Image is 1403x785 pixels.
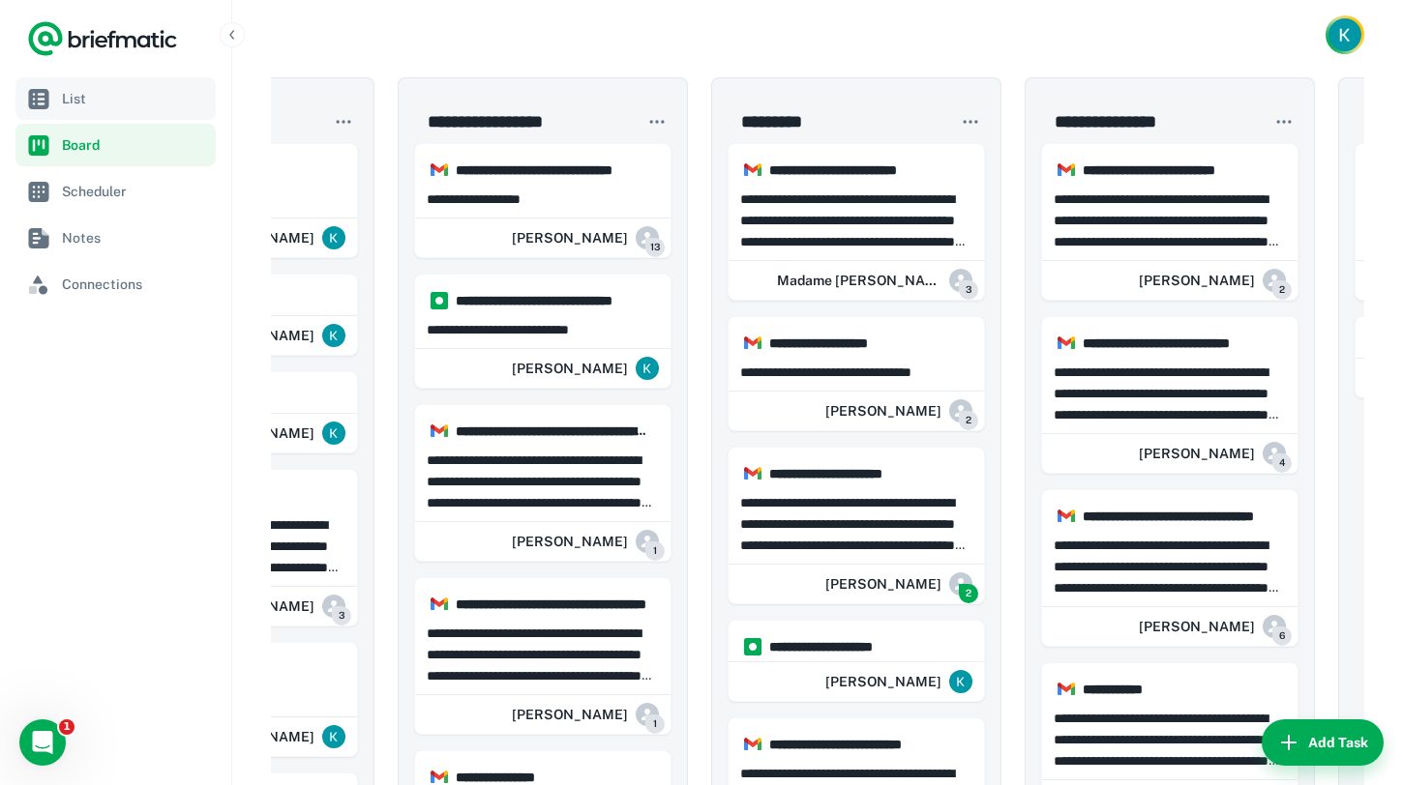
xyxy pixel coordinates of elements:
div: Aliyah Robinson [1139,434,1286,473]
img: https://app.briefmatic.com/assets/integrations/gmail.png [431,422,448,440]
div: Kristina Jackson [512,349,659,388]
img: https://app.briefmatic.com/assets/integrations/gmail.png [431,161,448,179]
span: List [62,88,208,109]
h6: [PERSON_NAME] [825,671,941,692]
a: Board [15,124,216,166]
h6: [PERSON_NAME] [512,358,628,379]
div: Kristina Jackson [198,316,345,355]
img: ACg8ocIZFM1FNgLIj_5FCpSvPpV0t-FvOHOuPYEPkvuRwFGVUr5Yuw=s96-c [322,422,345,445]
div: Nora Hanon [1139,607,1286,646]
h6: [PERSON_NAME] [512,531,628,552]
div: Madame Daley [767,261,972,300]
h6: [PERSON_NAME] [825,573,941,595]
div: Kristina Jackson [198,717,345,756]
h6: [PERSON_NAME] [512,704,628,725]
span: 1 [59,719,75,735]
h6: [PERSON_NAME] [1139,616,1255,637]
div: https://app.briefmatic.com/assets/integrations/manual.png**** **** **** **** *Kristina Jackson [728,620,985,702]
img: https://app.briefmatic.com/assets/integrations/manual.png [431,292,448,309]
iframe: Intercom live chat [19,719,66,766]
img: ACg8ocIZFM1FNgLIj_5FCpSvPpV0t-FvOHOuPYEPkvuRwFGVUr5Yuw=s96-c [636,357,659,380]
h6: [PERSON_NAME] [1139,443,1255,464]
img: https://app.briefmatic.com/assets/integrations/gmail.png [744,465,761,482]
div: Chloe Meyer [1139,261,1286,300]
a: Scheduler [15,170,216,213]
img: https://app.briefmatic.com/assets/integrations/gmail.png [431,596,448,613]
a: List [15,77,216,120]
a: Connections [15,263,216,305]
img: ACg8ocIZFM1FNgLIj_5FCpSvPpV0t-FvOHOuPYEPkvuRwFGVUr5Yuw=s96-c [949,670,972,693]
h6: [PERSON_NAME] [825,400,941,422]
a: Logo [27,19,178,58]
img: https://app.briefmatic.com/assets/integrations/gmail.png [744,161,761,179]
span: 4 [1272,453,1292,473]
img: ACg8ocIZFM1FNgLIj_5FCpSvPpV0t-FvOHOuPYEPkvuRwFGVUr5Yuw=s96-c [322,226,345,249]
div: Kristina Jackson [825,662,972,701]
img: https://app.briefmatic.com/assets/integrations/manual.png [744,638,761,655]
img: https://app.briefmatic.com/assets/integrations/gmail.png [1058,334,1075,352]
img: https://app.briefmatic.com/assets/integrations/gmail.png [1058,508,1075,525]
span: 2 [959,584,978,603]
div: Helena Emmanuel [825,565,972,603]
button: Add Task [1262,719,1384,766]
button: Account button [1326,15,1364,54]
img: https://app.briefmatic.com/assets/integrations/gmail.png [744,736,761,753]
div: Debra Wimpfheimer [512,522,659,561]
img: https://app.briefmatic.com/assets/integrations/gmail.png [744,334,761,352]
span: Board [62,134,208,156]
img: https://app.briefmatic.com/assets/integrations/gmail.png [1058,161,1075,179]
div: Frida Lopez [512,218,659,257]
span: 3 [332,606,351,625]
span: Notes [62,227,208,248]
img: ACg8ocIZFM1FNgLIj_5FCpSvPpV0t-FvOHOuPYEPkvuRwFGVUr5Yuw=s96-c [322,725,345,748]
span: 1 [645,714,665,734]
span: Connections [62,274,208,295]
span: 13 [645,238,665,257]
img: Kristina Jackson [1328,18,1361,51]
div: Mackenzi Farquer [198,587,345,625]
span: 2 [1272,280,1292,300]
span: 1 [645,541,665,561]
h6: [PERSON_NAME] [1139,270,1255,291]
span: Scheduler [62,181,208,202]
div: Rachel Kenney [825,392,972,430]
div: Kristina Jackson [198,414,345,452]
div: Tasfia Hossain [512,695,659,734]
a: Notes [15,217,216,259]
span: 6 [1272,626,1292,646]
span: 2 [959,411,978,430]
h6: Madame [PERSON_NAME] [777,270,941,291]
div: Kristina Jackson [198,218,345,257]
span: 3 [959,280,978,300]
img: ACg8ocIZFM1FNgLIj_5FCpSvPpV0t-FvOHOuPYEPkvuRwFGVUr5Yuw=s96-c [322,324,345,347]
h6: [PERSON_NAME] [512,227,628,248]
img: https://app.briefmatic.com/assets/integrations/gmail.png [1058,681,1075,698]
